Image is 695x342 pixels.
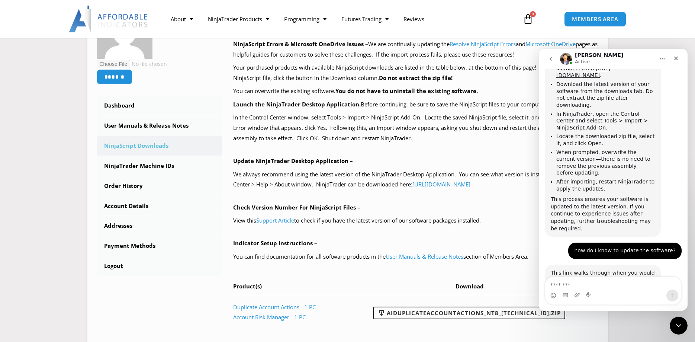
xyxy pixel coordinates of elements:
[128,241,139,253] button: Send a message…
[12,244,17,250] button: Emoji picker
[17,32,116,60] li: Download the latest version of your software from the downloads tab. Do not extract the zip file ...
[233,63,599,83] p: Your purchased products with available NinjaScript downloads are listed in the table below, at th...
[233,303,316,311] a: Duplicate Account Actions - 1 PC
[233,204,360,211] b: Check Version Number For NinjaScript Files –
[564,12,626,27] a: MEMBERS AREA
[97,96,222,276] nav: Account pages
[233,40,368,48] b: NinjaScript Errors & Microsoft OneDrive Issues –
[512,8,544,30] a: 0
[97,216,222,236] a: Addresses
[277,10,334,28] a: Programming
[6,228,142,241] textarea: Message…
[35,198,137,206] div: how do I know to update the software?
[97,116,222,135] a: User Manuals & Release Notes
[47,243,53,249] button: Start recording
[233,157,353,164] b: Update NinjaTrader Desktop Application –
[97,96,222,115] a: Dashboard
[97,176,222,196] a: Order History
[233,252,599,262] p: You can find documentation for all software products in the section of Members Area.
[97,196,222,216] a: Account Details
[530,11,536,17] span: 0
[23,243,29,249] button: Gif picker
[200,10,277,28] a: NinjaTrader Products
[412,180,470,188] a: [URL][DOMAIN_NAME]
[29,194,143,210] div: how do I know to update the software?
[539,49,688,311] iframe: Intercom live chat
[6,216,143,261] div: David says…
[450,40,516,48] a: Resolve NinjaScript Errors
[17,62,116,83] li: In NinjaTrader, open the Control Center and select Tools > Import > NinjaScript Add-On.
[97,256,222,276] a: Logout
[233,282,262,290] span: Product(s)
[233,86,599,96] p: You can overwrite the existing software.
[396,10,432,28] a: Reviews
[233,215,599,226] p: View this to check if you have the latest version of our software packages installed.
[386,253,463,260] a: User Manuals & Release Notes
[12,221,116,235] div: This link walks through when you would need to update:
[17,84,116,98] li: Locate the downloaded zip file, select it, and click Open.
[163,10,514,28] nav: Menu
[97,236,222,256] a: Payment Methods
[233,100,361,108] b: Launch the NinjaTrader Desktop Application.
[12,147,116,183] div: This process ensures your software is updated to the latest version. If you continue to experienc...
[233,239,317,247] b: Indicator Setup Instructions –
[233,112,599,144] p: In the Control Center window, select Tools > Import > NinjaScript Add-On. Locate the saved NinjaS...
[6,216,122,247] div: This link walks through when you would need to update:
[163,10,200,28] a: About
[97,156,222,176] a: NinjaTrader Machine IDs
[379,74,453,81] b: Do not extract the zip file!
[335,87,478,95] b: You do not have to uninstall the existing software.
[233,313,306,321] a: Account Risk Manager - 1 PC
[35,243,41,249] button: Upload attachment
[17,9,116,30] li: Go to the Downloads Page in the Members Area: .
[233,39,599,60] p: We are continually updating the and pages as helpful guides for customers to solve these challeng...
[525,40,576,48] a: Microsoft OneDrive
[256,217,294,224] a: Support Article
[6,194,143,216] div: Randy says…
[670,317,688,335] iframe: Intercom live chat
[17,130,116,143] li: After importing, restart NinjaTrader to apply the updates.
[17,100,116,128] li: When prompted, overwrite the current version—there is no need to remove the previous assembly bef...
[97,136,222,156] a: NinjaScript Downloads
[233,99,599,110] p: Before continuing, be sure to save the NinjaScript files to your computer.
[69,6,149,32] img: LogoAI | Affordable Indicators – NinjaTrader
[572,16,618,22] span: MEMBERS AREA
[334,10,396,28] a: Futures Trading
[233,169,599,190] p: We always recommend using the latest version of the NinjaTrader Desktop Application. You can see ...
[456,282,484,290] span: Download
[373,307,565,319] a: AIDuplicateAccountActions_NT8_[TECHNICAL_ID].zip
